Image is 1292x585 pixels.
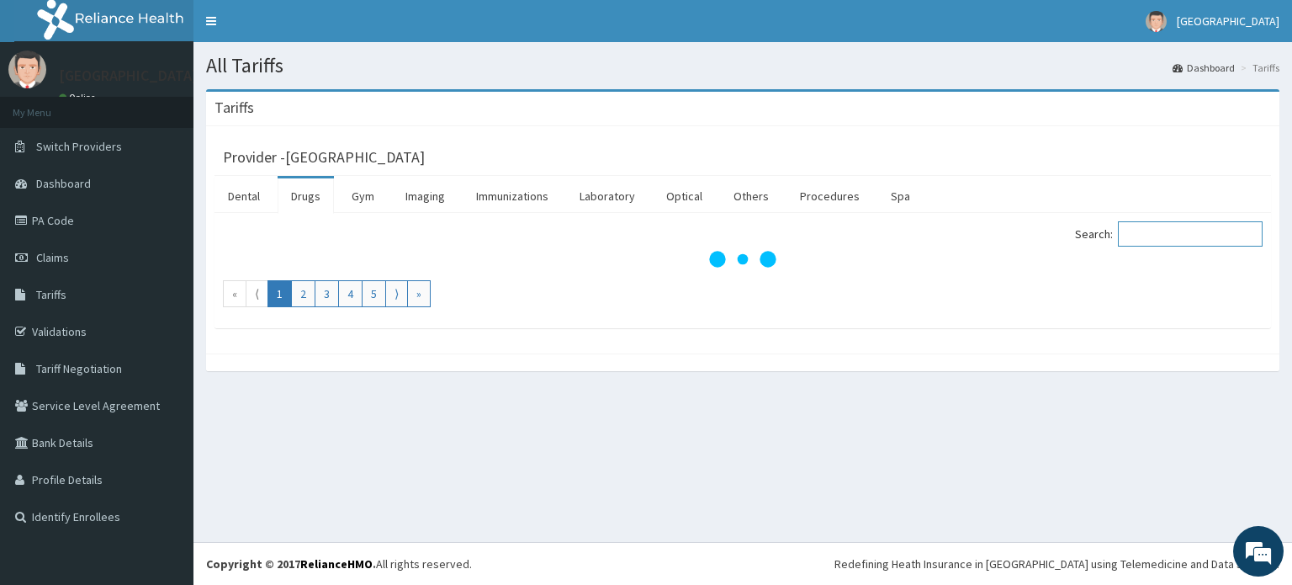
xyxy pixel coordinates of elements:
a: Go to page number 3 [315,280,339,307]
h3: Tariffs [214,100,254,115]
a: Optical [653,178,716,214]
span: Tariff Negotiation [36,361,122,376]
span: Tariffs [36,287,66,302]
h1: All Tariffs [206,55,1279,77]
img: User Image [1146,11,1167,32]
span: Switch Providers [36,139,122,154]
a: Dental [214,178,273,214]
footer: All rights reserved. [193,542,1292,585]
img: d_794563401_company_1708531726252_794563401 [31,84,68,126]
span: Claims [36,250,69,265]
a: Imaging [392,178,458,214]
input: Search: [1118,221,1263,247]
a: Go to page number 2 [291,280,315,307]
textarea: Type your message and hit 'Enter' [8,399,320,458]
p: [GEOGRAPHIC_DATA] [59,68,198,83]
a: Online [59,92,99,104]
a: RelianceHMO [300,556,373,572]
span: We're online! [98,182,232,352]
svg: audio-loading [709,226,776,293]
div: Minimize live chat window [276,8,316,49]
div: Redefining Heath Insurance in [GEOGRAPHIC_DATA] using Telemedicine and Data Science! [834,556,1279,572]
span: [GEOGRAPHIC_DATA] [1177,13,1279,29]
a: Drugs [278,178,334,214]
a: Go to previous page [246,280,268,307]
a: Go to page number 5 [362,280,386,307]
label: Search: [1075,221,1263,247]
a: Go to page number 4 [338,280,363,307]
div: Chat with us now [87,94,283,116]
img: User Image [8,51,46,88]
a: Gym [338,178,388,214]
li: Tariffs [1236,61,1279,75]
a: Dashboard [1173,61,1235,75]
a: Go to last page [407,280,431,307]
span: Dashboard [36,176,91,191]
a: Laboratory [566,178,649,214]
a: Others [720,178,782,214]
strong: Copyright © 2017 . [206,556,376,572]
a: Procedures [786,178,873,214]
a: Go to next page [385,280,408,307]
a: Go to first page [223,280,246,307]
a: Go to page number 1 [267,280,292,307]
h3: Provider - [GEOGRAPHIC_DATA] [223,150,425,165]
a: Spa [877,178,924,214]
a: Immunizations [463,178,562,214]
